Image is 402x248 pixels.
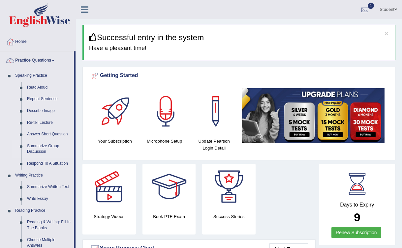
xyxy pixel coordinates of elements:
[24,158,74,170] a: Respond To A Situation
[326,202,388,208] h4: Days to Expiry
[90,71,388,81] div: Getting Started
[0,51,74,68] a: Practice Questions
[24,181,74,193] a: Summarize Written Text
[331,227,381,238] a: Renew Subscription
[0,33,76,49] a: Home
[193,138,235,152] h4: Update Pearson Login Detail
[385,30,388,37] button: ×
[24,93,74,105] a: Repeat Sentence
[12,205,74,217] a: Reading Practice
[368,3,374,9] span: 1
[24,117,74,129] a: Re-tell Lecture
[354,211,360,224] b: 9
[24,193,74,205] a: Write Essay
[12,70,74,82] a: Speaking Practice
[93,138,136,145] h4: Your Subscription
[142,213,196,220] h4: Book PTE Exam
[24,105,74,117] a: Describe Image
[143,138,186,145] h4: Microphone Setup
[242,88,385,143] img: small5.jpg
[202,213,256,220] h4: Success Stories
[24,82,74,94] a: Read Aloud
[24,216,74,234] a: Reading & Writing: Fill In The Blanks
[12,170,74,181] a: Writing Practice
[89,33,390,42] h3: Successful entry in the system
[24,140,74,158] a: Summarize Group Discussion
[24,128,74,140] a: Answer Short Question
[89,45,390,52] h4: Have a pleasant time!
[82,213,136,220] h4: Strategy Videos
